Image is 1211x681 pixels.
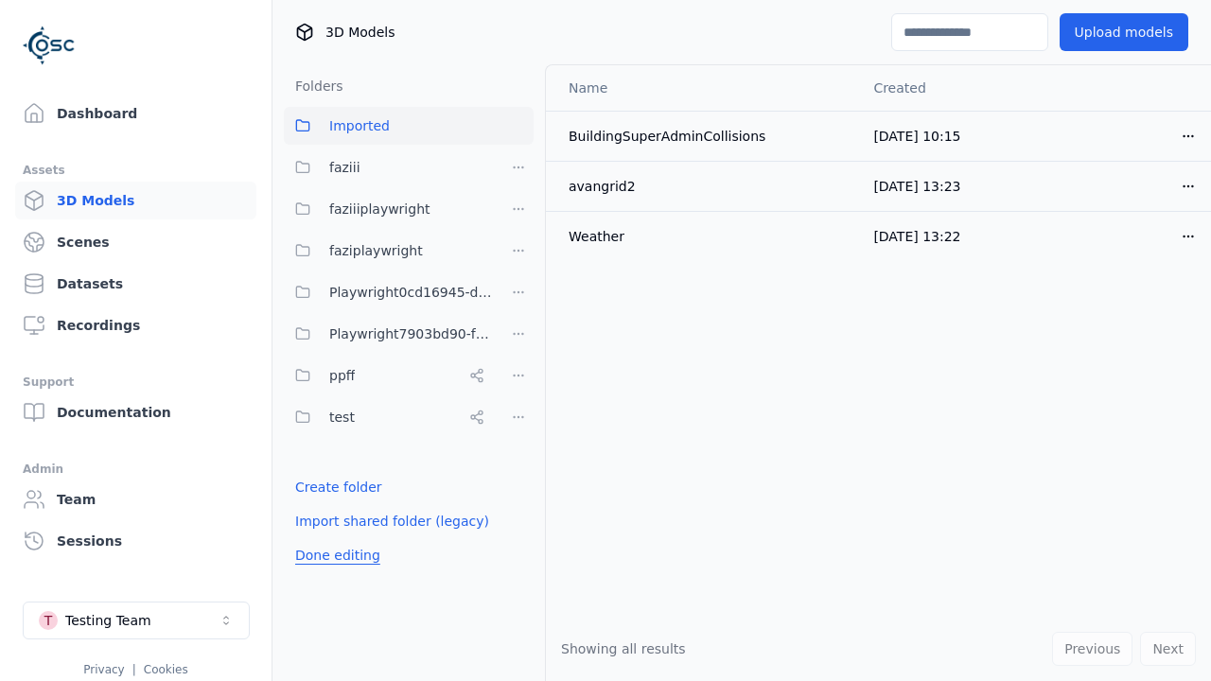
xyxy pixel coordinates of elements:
[873,179,960,194] span: [DATE] 13:23
[329,198,430,220] span: faziiiplaywright
[329,406,355,428] span: test
[23,458,249,480] div: Admin
[284,315,492,353] button: Playwright7903bd90-f1ee-40e5-8689-7a943bbd43ef
[284,232,492,270] button: faziplaywright
[23,371,249,393] div: Support
[15,182,256,219] a: 3D Models
[1060,13,1188,51] button: Upload models
[144,663,188,676] a: Cookies
[284,398,492,436] button: test
[284,148,492,186] button: faziii
[83,663,124,676] a: Privacy
[561,641,686,656] span: Showing all results
[23,159,249,182] div: Assets
[15,223,256,261] a: Scenes
[15,306,256,344] a: Recordings
[329,323,492,345] span: Playwright7903bd90-f1ee-40e5-8689-7a943bbd43ef
[329,364,355,387] span: ppff
[295,512,489,531] a: Import shared folder (legacy)
[284,504,500,538] button: Import shared folder (legacy)
[284,107,534,145] button: Imported
[546,65,858,111] th: Name
[23,19,76,72] img: Logo
[295,478,382,497] a: Create folder
[284,190,492,228] button: faziiiplaywright
[39,611,58,630] div: T
[15,265,256,303] a: Datasets
[15,95,256,132] a: Dashboard
[329,281,492,304] span: Playwright0cd16945-d24c-45f9-a8ba-c74193e3fd84
[873,129,960,144] span: [DATE] 10:15
[329,239,423,262] span: faziplaywright
[858,65,1035,111] th: Created
[15,393,256,431] a: Documentation
[15,480,256,518] a: Team
[569,127,843,146] div: BuildingSuperAdminCollisions
[329,156,360,179] span: faziii
[873,229,960,244] span: [DATE] 13:22
[23,602,250,639] button: Select a workspace
[132,663,136,676] span: |
[15,522,256,560] a: Sessions
[65,611,151,630] div: Testing Team
[284,357,492,394] button: ppff
[284,77,343,96] h3: Folders
[569,227,843,246] div: Weather
[329,114,390,137] span: Imported
[284,470,394,504] button: Create folder
[284,273,492,311] button: Playwright0cd16945-d24c-45f9-a8ba-c74193e3fd84
[325,23,395,42] span: 3D Models
[569,177,843,196] div: avangrid2
[284,538,392,572] button: Done editing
